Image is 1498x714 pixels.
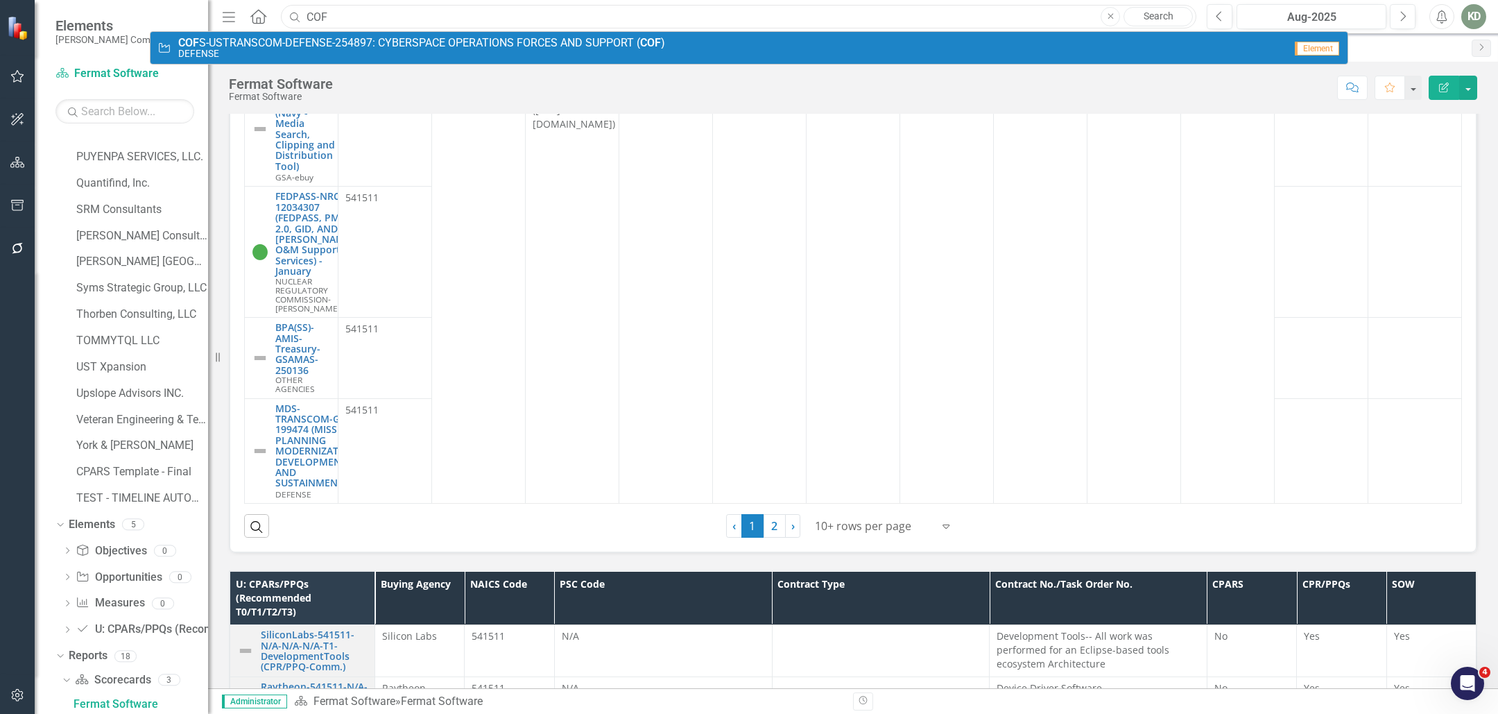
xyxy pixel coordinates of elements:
[158,674,180,686] div: 3
[382,629,437,643] span: Silicon Labs
[178,49,665,59] small: DEFENSE
[275,322,331,375] a: BPA(SS)-AMIS-Treasury-GSAMAS-250136
[1304,629,1320,643] span: Yes
[153,82,234,91] div: Keywords by Traffic
[55,99,194,124] input: Search Below...
[7,15,32,40] img: ClearPoint Strategy
[1087,71,1181,504] td: Double-Click to Edit
[252,350,268,366] img: Not Defined
[76,254,208,270] a: [PERSON_NAME] [GEOGRAPHIC_DATA]
[990,625,1207,677] td: Double-Click to Edit
[245,71,338,187] td: Double-Click to Edit Right Click for Context Menu
[222,695,287,708] span: Administrator
[76,386,208,402] a: Upslope Advisors INC.
[75,672,150,688] a: Scorecards
[465,625,554,677] td: Double-Click to Edit
[472,681,505,695] span: 541511
[76,570,162,586] a: Opportunities
[275,191,354,276] a: FEDPASS-NRC-12034307 (FEDPASS, PMM 2.0, GID, AND [PERSON_NAME] O&M Support Services) - January
[275,488,311,500] span: DEFENSE
[230,625,375,677] td: Double-Click to Edit Right Click for Context Menu
[76,491,208,507] a: TEST - TIMELINE AUTOMATION
[55,66,194,82] a: Fermat Software
[338,187,432,318] td: Double-Click to Edit
[154,545,176,556] div: 0
[1295,42,1339,56] span: Element
[76,228,208,244] a: [PERSON_NAME] Consulting
[178,37,665,49] span: S-USTRANSCOM-DEFENSE-254897: CYBERSPACE OPERATIONS FORCES AND SUPPORT ( )
[1297,625,1386,677] td: Double-Click to Edit
[345,403,379,416] span: 541511
[313,695,395,708] a: Fermat Software
[55,34,178,45] small: [PERSON_NAME] Companies
[275,171,313,182] span: GSA-ebuy
[275,76,336,172] a: RFQ1751291-CHINFO-NAVCO-MAS (Navy - Media Search, Clipping and Distribution Tool)
[1368,71,1462,187] td: Double-Click to Edit
[554,625,772,677] td: Double-Click to Edit
[275,275,341,314] span: NUCLEAR REGULATORY COMMISSION-[PERSON_NAME]
[741,514,764,538] span: 1
[39,22,68,33] div: v 4.0.25
[114,650,137,662] div: 18
[997,629,1200,671] p: Development Tools-- All work was performed for an Eclipse-based tools ecosystem Architecture
[275,403,356,488] a: MDS-TRANSCOM-GSA-199474 (MISSION PLANNING MODERNIZATION DEVELOPMENT AND SUSTAINMENT)
[619,71,713,504] td: Double-Click to Edit
[1461,4,1486,29] button: KD
[229,92,333,102] div: Fermat Software
[640,36,661,49] strong: COF
[76,438,208,454] a: York & [PERSON_NAME]
[382,681,426,695] span: Raytheon
[69,648,107,664] a: Reports
[152,597,174,609] div: 0
[22,36,33,47] img: website_grey.svg
[281,5,1196,29] input: Search ClearPoint...
[37,80,49,92] img: tab_domain_overview_orange.svg
[994,71,1087,504] td: Double-Click to Edit
[1237,4,1386,29] button: Aug-2025
[713,71,807,504] td: Double-Click to Edit
[76,412,208,428] a: Veteran Engineering & Technology LLC
[345,191,379,204] span: 541511
[900,71,994,504] td: Double-Click to Edit
[1479,667,1490,678] span: 4
[1123,7,1193,26] a: Search
[36,36,153,47] div: Domain: [DOMAIN_NAME]
[245,398,338,504] td: Double-Click to Edit Right Click for Context Menu
[1394,629,1410,643] span: Yes
[401,695,483,708] div: Fermat Software
[76,359,208,375] a: UST Xpansion
[472,629,505,643] span: 541511
[732,518,736,534] span: ‹
[76,595,144,611] a: Measures
[338,71,432,187] td: Double-Click to Edit
[1214,629,1228,643] span: No
[1386,625,1476,677] td: Double-Click to Edit
[76,622,326,638] a: U: CPARs/PPQs (Recommended T0/T1/T2/T3)
[1304,681,1320,695] span: Yes
[69,517,115,533] a: Elements
[74,698,208,711] div: Fermat Software
[252,244,268,260] img: Active
[252,443,268,459] img: Not Defined
[76,280,208,296] a: Syms Strategic Group, LLC
[261,629,368,672] a: SiliconLabs-541511-N/A-N/A-N/A-T1-DevelopmentTools (CPR/PPQ-Comm.)
[1181,71,1275,504] td: Double-Click to Edit
[1207,625,1296,677] td: Double-Click to Edit
[1394,681,1410,695] span: Yes
[1451,667,1484,700] iframe: Intercom live chat
[562,681,765,695] p: N/A
[345,322,379,335] span: 541511
[76,333,208,349] a: TOMMYTQL LLC
[294,694,843,710] div: »
[772,625,990,677] td: Double-Click to Edit
[150,32,1348,64] a: S-USTRANSCOM-DEFENSE-254897: CYBERSPACE OPERATIONS FORCES AND SUPPORT (COF)DEFENSEElement
[76,176,208,192] a: Quantifind, Inc.
[1214,681,1228,695] span: No
[76,307,208,323] a: Thorben Consulting, LLC
[997,681,1200,695] p: Device Driver Software
[338,398,432,504] td: Double-Click to Edit
[237,643,254,659] img: Not Defined
[275,374,315,394] span: OTHER AGENCIES
[432,71,526,504] td: Double-Click to Edit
